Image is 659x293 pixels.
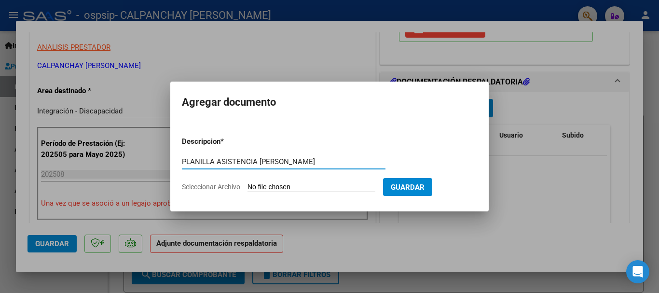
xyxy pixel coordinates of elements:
span: Seleccionar Archivo [182,183,240,191]
button: Guardar [383,178,432,196]
p: Descripcion [182,136,271,147]
h2: Agregar documento [182,93,477,112]
span: Guardar [391,183,425,192]
div: Open Intercom Messenger [626,260,649,283]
